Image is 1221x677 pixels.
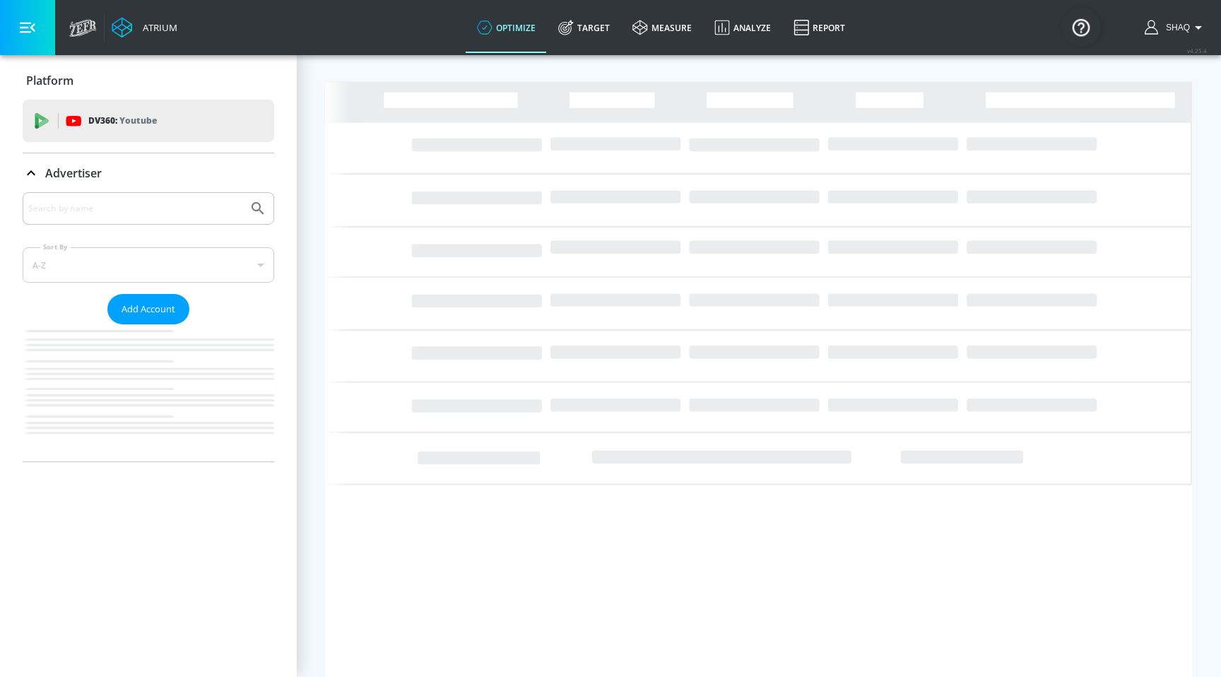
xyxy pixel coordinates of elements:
[1187,47,1207,54] span: v 4.25.4
[23,61,274,100] div: Platform
[547,2,621,53] a: Target
[621,2,703,53] a: measure
[107,294,189,324] button: Add Account
[466,2,547,53] a: optimize
[1160,23,1190,33] span: login as: shaquille.huang@zefr.com
[23,153,274,193] div: Advertiser
[28,199,242,218] input: Search by name
[26,73,73,88] p: Platform
[703,2,782,53] a: Analyze
[40,242,71,252] label: Sort By
[23,324,274,461] nav: list of Advertiser
[1145,19,1207,36] button: Shaq
[782,2,856,53] a: Report
[23,192,274,461] div: Advertiser
[23,247,274,283] div: A-Z
[122,301,175,317] span: Add Account
[88,113,157,129] p: DV360:
[23,100,274,142] div: DV360: Youtube
[1061,7,1101,47] button: Open Resource Center
[137,21,177,34] div: Atrium
[45,165,102,181] p: Advertiser
[112,17,177,38] a: Atrium
[119,113,157,128] p: Youtube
